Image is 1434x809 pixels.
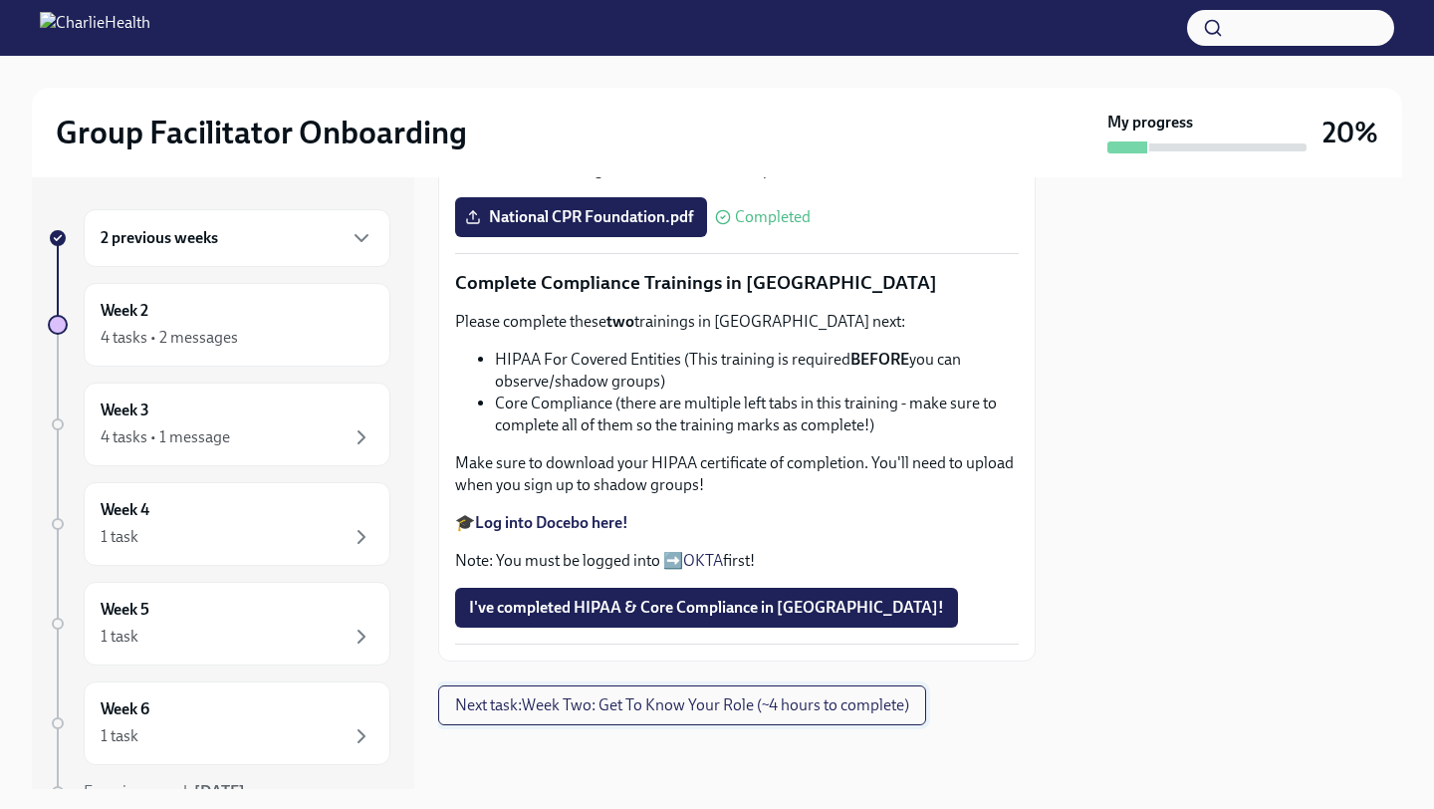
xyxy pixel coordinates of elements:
a: OKTA [683,551,723,570]
a: Week 51 task [48,582,390,666]
span: Next task : Week Two: Get To Know Your Role (~4 hours to complete) [455,695,909,715]
strong: BEFORE [850,350,909,369]
h6: Week 2 [101,300,148,322]
a: Week 61 task [48,681,390,765]
p: Note: You must be logged into ➡️ first! [455,550,1019,572]
a: Week 24 tasks • 2 messages [48,283,390,367]
label: National CPR Foundation.pdf [455,197,707,237]
div: 4 tasks • 1 message [101,426,230,448]
span: National CPR Foundation.pdf [469,207,693,227]
p: Please complete these trainings in [GEOGRAPHIC_DATA] next: [455,311,1019,333]
a: Week 34 tasks • 1 message [48,383,390,466]
div: 2 previous weeks [84,209,390,267]
p: Make sure to download your HIPAA certificate of completion. You'll need to upload when you sign u... [455,452,1019,496]
button: Next task:Week Two: Get To Know Your Role (~4 hours to complete) [438,685,926,725]
div: 1 task [101,626,138,648]
p: Complete Compliance Trainings in [GEOGRAPHIC_DATA] [455,270,1019,296]
div: 1 task [101,725,138,747]
span: I've completed HIPAA & Core Compliance in [GEOGRAPHIC_DATA]! [469,598,944,618]
div: 4 tasks • 2 messages [101,327,238,349]
button: I've completed HIPAA & Core Compliance in [GEOGRAPHIC_DATA]! [455,588,958,628]
strong: [DATE] [194,782,245,801]
a: Log into Docebo here! [475,513,628,532]
span: Completed [735,209,811,225]
div: 1 task [101,526,138,548]
a: Week 41 task [48,482,390,566]
li: HIPAA For Covered Entities (This training is required you can observe/shadow groups) [495,349,1019,393]
li: Core Compliance (there are multiple left tabs in this training - make sure to complete all of the... [495,393,1019,436]
strong: Note [455,160,490,179]
strong: My progress [1107,112,1193,134]
h6: Week 6 [101,698,149,720]
img: CharlieHealth [40,12,150,44]
h2: Group Facilitator Onboarding [56,113,467,152]
strong: two [606,312,634,331]
span: Experience ends [84,782,245,801]
p: 🎓 [455,512,1019,534]
h6: Week 4 [101,499,149,521]
h6: 2 previous weeks [101,227,218,249]
h6: Week 5 [101,599,149,621]
h6: Week 3 [101,400,149,421]
strong: cannot [685,160,733,179]
h3: 20% [1322,115,1378,150]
